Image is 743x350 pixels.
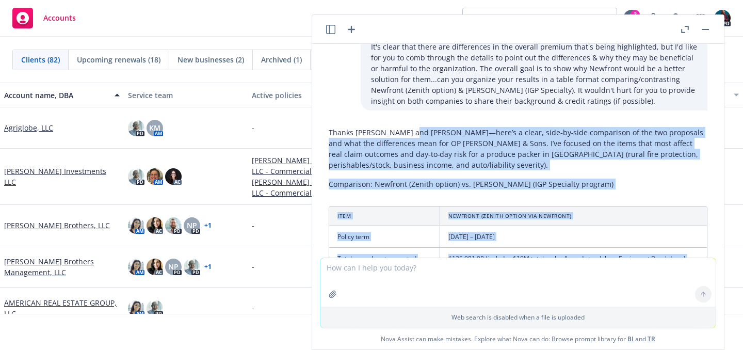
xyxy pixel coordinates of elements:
a: + 1 [204,222,212,229]
span: - [252,220,254,231]
img: photo [147,259,163,275]
div: Service team [128,90,244,101]
a: [PERSON_NAME] Investments LLC [4,166,120,187]
img: photo [128,168,144,185]
img: photo [147,300,163,316]
img: photo [147,168,163,185]
p: Web search is disabled when a file is uploaded [327,313,709,322]
a: Report a Bug [643,8,664,28]
img: photo [165,217,182,234]
span: KM [149,122,160,133]
th: Item [329,206,440,226]
span: - [252,261,254,272]
a: Accounts [8,4,80,33]
a: Search [667,8,687,28]
span: Nova Assist can make mistakes. Explore what Nova can do: Browse prompt library for and [316,328,720,349]
p: Thanks [PERSON_NAME] and [PERSON_NAME]—here’s a clear, side‑by‑side comparison of the two proposa... [329,127,707,170]
img: photo [165,168,182,185]
a: [PERSON_NAME] Investments LLC - Commercial Package [252,177,367,198]
span: View accounts as producer... [471,13,570,24]
a: Agriglobe, LLC [4,122,53,133]
img: photo [147,217,163,234]
span: NP [187,220,197,231]
div: Account name, DBA [4,90,108,101]
a: AMERICAN REAL ESTATE GROUP, LLC [4,297,120,319]
td: Policy term [329,226,440,248]
span: Upcoming renewals (18) [77,54,160,65]
a: Switch app [690,8,711,28]
div: 3 [631,10,640,19]
span: Accounts [43,14,76,22]
img: photo [128,217,144,234]
img: photo [128,120,144,136]
span: - [252,122,254,133]
span: Clients (82) [21,54,60,65]
img: photo [184,259,200,275]
a: TR [648,335,655,343]
p: It's clear that there are differences in the overall premium that's being highlighted, but I'd li... [371,41,697,106]
span: New businesses (2) [177,54,244,65]
a: BI [627,335,634,343]
span: Archived (1) [261,54,302,65]
div: Active policies [252,90,367,101]
a: + 1 [204,264,212,270]
img: photo [714,10,731,26]
td: Total annual cost as quoted [329,248,440,269]
a: [PERSON_NAME] Brothers, LLC [4,220,110,231]
button: Active policies [248,83,372,107]
p: Comparison: Newfront (Zenith option) vs. [PERSON_NAME] (IGP Specialty program) [329,179,707,189]
span: - [252,303,254,313]
button: View accounts as producer... [462,8,617,28]
button: Service team [124,83,248,107]
a: [PERSON_NAME] Brothers Management, LLC [4,256,120,278]
img: photo [128,300,144,316]
img: photo [128,259,144,275]
span: NP [168,261,179,272]
a: [PERSON_NAME] Investments LLC - Commercial Umbrella [252,155,367,177]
